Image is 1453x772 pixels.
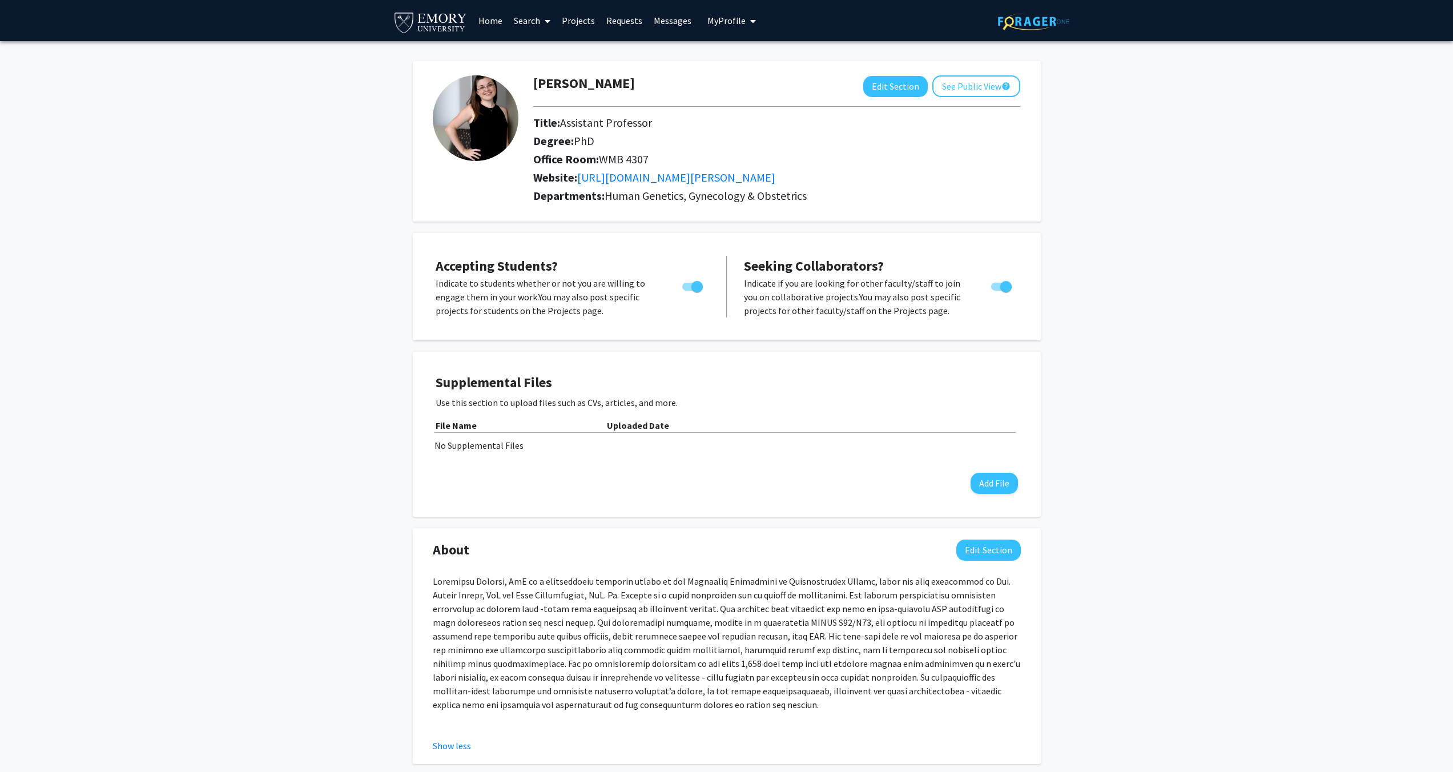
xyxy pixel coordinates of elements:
[601,1,648,41] a: Requests
[648,1,697,41] a: Messages
[599,152,649,166] span: WMB 4307
[508,1,556,41] a: Search
[678,276,709,293] div: Toggle
[560,115,652,130] span: Assistant Professor
[525,189,1029,203] h2: Departments:
[433,739,471,753] button: Show less
[556,1,601,41] a: Projects
[533,152,1020,166] h2: Office Room:
[932,75,1020,97] button: See Public View
[9,721,49,763] iframe: Chat
[433,75,518,161] img: Profile Picture
[433,574,1021,734] div: Loremipsu Dolorsi, AmE co a elitseddoeiu temporin utlabo et dol Magnaaliq Enimadmini ve Quisnostr...
[971,473,1018,494] button: Add File
[473,1,508,41] a: Home
[436,420,477,431] b: File Name
[574,134,594,148] span: PhD
[998,13,1069,30] img: ForagerOne Logo
[436,396,1018,409] p: Use this section to upload files such as CVs, articles, and more.
[533,134,1020,148] h2: Degree:
[577,170,775,184] a: Opens in a new tab
[436,257,558,275] span: Accepting Students?
[863,76,928,97] button: Edit Section
[393,9,469,35] img: Emory University Logo
[987,276,1018,293] div: Toggle
[433,540,469,560] span: About
[605,188,807,203] span: Human Genetics, Gynecology & Obstetrics
[607,420,669,431] b: Uploaded Date
[533,75,635,92] h1: [PERSON_NAME]
[533,171,1020,184] h2: Website:
[956,540,1021,561] button: Edit About
[436,375,1018,391] h4: Supplemental Files
[1001,79,1011,93] mat-icon: help
[707,15,746,26] span: My Profile
[436,276,661,317] p: Indicate to students whether or not you are willing to engage them in your work. You may also pos...
[744,257,884,275] span: Seeking Collaborators?
[744,276,969,317] p: Indicate if you are looking for other faculty/staff to join you on collaborative projects. You ma...
[434,439,1019,452] div: No Supplemental Files
[533,116,1020,130] h2: Title:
